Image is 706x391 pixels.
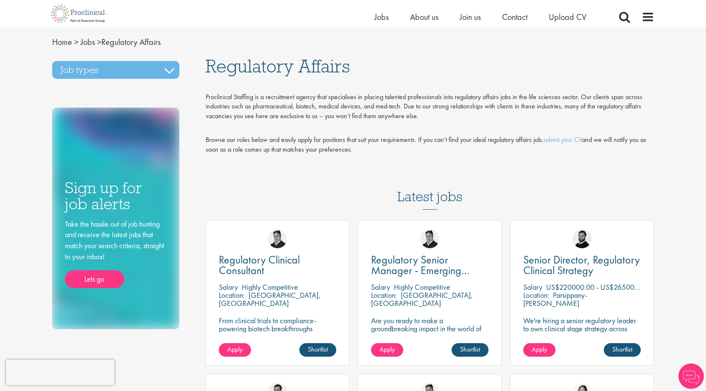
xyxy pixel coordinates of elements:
a: Senior Director, Regulatory Clinical Strategy [523,255,641,276]
h3: Latest jobs [397,168,463,210]
a: Shortlist [604,343,641,357]
span: Salary [371,282,390,292]
img: Nick Walker [572,229,592,248]
span: Regulatory Affairs [52,36,161,47]
span: > [97,36,101,47]
p: Highly Competitive [394,282,450,292]
span: Location: [523,290,549,300]
a: Apply [371,343,403,357]
p: We're hiring a senior regulatory leader to own clinical stage strategy across multiple programs. [523,316,641,341]
a: breadcrumb link to Jobs [81,36,95,47]
span: Regulatory Senior Manager - Emerging Markets [371,252,469,288]
img: Peter Duvall [268,229,287,248]
p: Parsippany-[PERSON_NAME][GEOGRAPHIC_DATA], [GEOGRAPHIC_DATA] [523,290,595,324]
span: Apply [227,345,243,354]
a: Upload CV [549,11,586,22]
span: Apply [380,345,395,354]
a: Join us [460,11,481,22]
iframe: reCAPTCHA [6,360,114,385]
span: Location: [371,290,397,300]
a: Shortlist [452,343,488,357]
a: Regulatory Clinical Consultant [219,255,336,276]
img: Peter Duvall [420,229,439,248]
a: Contact [502,11,527,22]
h3: Job types [52,61,179,79]
p: [GEOGRAPHIC_DATA], [GEOGRAPHIC_DATA] [219,290,321,308]
span: Location: [219,290,245,300]
a: Regulatory Senior Manager - Emerging Markets [371,255,488,276]
a: Jobs [374,11,389,22]
a: Apply [523,343,555,357]
span: Salary [523,282,542,292]
a: submit your CV [543,135,582,144]
a: Shortlist [299,343,336,357]
span: > [74,36,78,47]
h3: Sign up for job alerts [65,180,167,212]
span: Regulatory Clinical Consultant [219,252,300,277]
span: Apply [532,345,547,354]
span: Salary [219,282,238,292]
p: Highly Competitive [242,282,298,292]
p: From clinical trials to compliance-powering biotech breakthroughs remotely, where precision meets... [219,316,336,349]
a: About us [410,11,438,22]
div: Proclinical Staffing is a recruitment agency that specialises in placing talented professionals i... [206,92,654,122]
a: Lets go [65,270,124,288]
div: Take the hassle out of job hunting and receive the latest jobs that match your search criteria, s... [65,219,167,288]
a: Apply [219,343,251,357]
p: [GEOGRAPHIC_DATA], [GEOGRAPHIC_DATA] [371,290,473,308]
div: Browse our roles below and easily apply for positions that suit your requirements. If you can’t f... [206,135,654,155]
a: breadcrumb link to Home [52,36,72,47]
span: Regulatory Affairs [206,55,350,78]
span: Senior Director, Regulatory Clinical Strategy [523,252,640,277]
p: Are you ready to make a groundbreaking impact in the world of biotechnology? Join a growing compa... [371,316,488,357]
img: Chatbot [678,363,704,389]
